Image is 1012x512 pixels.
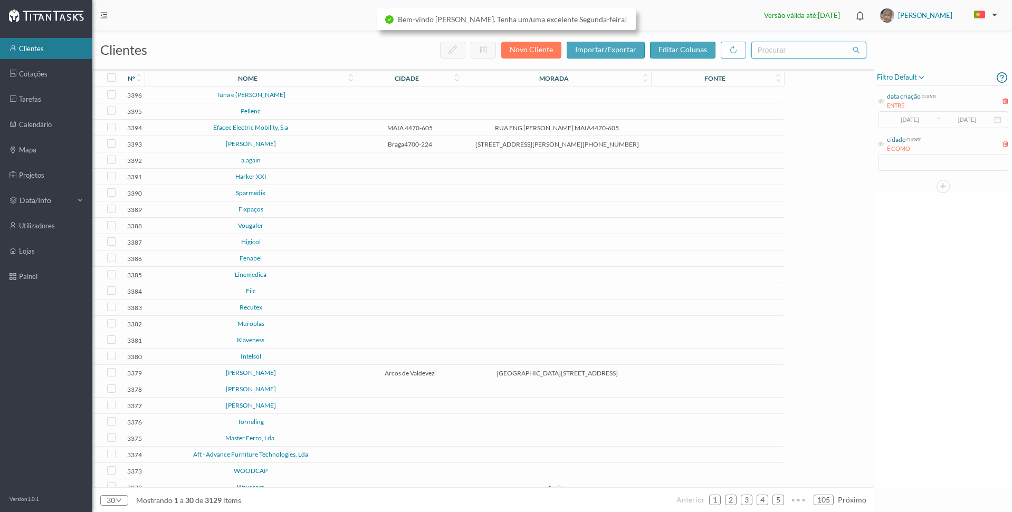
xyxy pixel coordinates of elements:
span: ••• [788,491,809,498]
span: 3129 [203,496,223,505]
span: 30 [184,496,195,505]
span: mostrando [136,496,173,505]
span: 3386 [127,255,142,263]
span: 3396 [127,91,142,99]
span: 3390 [127,189,142,197]
i: icon: down [115,497,122,504]
span: 3378 [127,385,142,393]
a: Vougafer [238,221,263,229]
span: 3394 [127,124,142,132]
a: Klaveness [237,336,264,344]
a: [PERSON_NAME] [226,385,276,393]
li: 2 [725,495,737,505]
div: cidade [887,135,905,144]
p: Version 1.0.1 [9,495,39,503]
button: novo cliente [501,42,561,59]
span: 3395 [127,108,142,115]
span: [STREET_ADDRESS][PERSON_NAME][PHONE_NUMBER] [465,140,648,148]
a: Intelsol [241,352,261,360]
a: Aft - Advance Furniture Technologies, Lda [193,450,308,458]
span: [GEOGRAPHIC_DATA][STREET_ADDRESS] [465,369,648,377]
li: Página Anterior [676,491,705,508]
i: icon: bell [853,9,867,23]
div: 30 [107,492,115,508]
div: cliente [905,135,921,143]
a: Fixpaços [238,205,263,213]
span: 3384 [127,287,142,295]
span: 3373 [127,467,142,475]
a: [PERSON_NAME] [226,140,276,148]
span: 3377 [127,402,142,410]
a: 1 [710,492,720,508]
span: data/info [20,195,72,206]
input: procurar [751,42,866,59]
span: Braga4700-224 [359,140,461,148]
a: 105 [814,492,833,508]
div: cliente [921,92,937,100]
div: data criação [887,92,921,101]
a: Linemedica [235,271,266,278]
span: 3374 [127,451,142,459]
span: anterior [676,495,705,504]
a: Filc [246,287,256,295]
span: Aveiro [465,484,648,491]
a: 5 [773,492,784,508]
span: 3379 [127,369,142,377]
span: 3393 [127,140,142,148]
a: Sparmedix [236,189,265,197]
div: Fonte [704,74,725,82]
div: nº [128,74,135,82]
a: WOODCAP [234,467,268,475]
div: cidade [395,74,419,82]
span: filtro default [877,71,925,84]
span: clientes [100,42,147,57]
span: 3387 [127,238,142,246]
a: Torneling [237,418,264,426]
i: icon: question-circle-o [997,69,1007,85]
span: 1 [173,496,180,505]
div: nome [238,74,257,82]
span: 3375 [127,434,142,442]
a: 4 [757,492,768,508]
span: importar/exportar [575,45,636,54]
span: 3392 [127,157,142,165]
span: 3376 [127,418,142,426]
span: 3391 [127,173,142,181]
div: É COMO [887,144,921,153]
li: 5 [772,495,784,505]
a: Muroplas [237,320,264,327]
div: ENTRE [887,101,937,110]
a: Pellenc [241,107,261,115]
span: de [195,496,203,505]
a: Efacec Electric Mobility, S.a [213,123,288,131]
a: 2 [725,492,736,508]
span: Bem-vindo [PERSON_NAME]. Tenha um/uma excelente Segunda-feira! [398,15,627,24]
div: morada [539,74,569,82]
span: 3385 [127,271,142,279]
a: [PERSON_NAME] [226,401,276,409]
span: novo cliente [510,45,553,54]
i: icon: menu-fold [100,12,108,19]
span: RUA ENG [PERSON_NAME] MAIA4470-605 [465,124,648,132]
span: próximo [838,495,866,504]
a: Fenabel [240,254,262,262]
button: PT [966,7,1001,24]
a: [PERSON_NAME] [226,369,276,376]
span: 3381 [127,336,142,344]
a: 3 [741,492,752,508]
span: 3382 [127,320,142,328]
a: Recutex [240,303,262,311]
button: editar colunas [650,42,715,59]
span: 3388 [127,222,142,230]
i: icon: search [853,46,860,54]
a: Tuna e [PERSON_NAME] [216,91,285,99]
span: 3383 [127,304,142,312]
span: 3389 [127,206,142,214]
a: Higicol [241,238,261,246]
span: a [180,496,184,505]
li: 4 [757,495,768,505]
i: icon: check-circle [385,15,394,24]
span: items [223,496,241,505]
span: MAIA 4470-605 [359,124,461,132]
li: 3 [741,495,752,505]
